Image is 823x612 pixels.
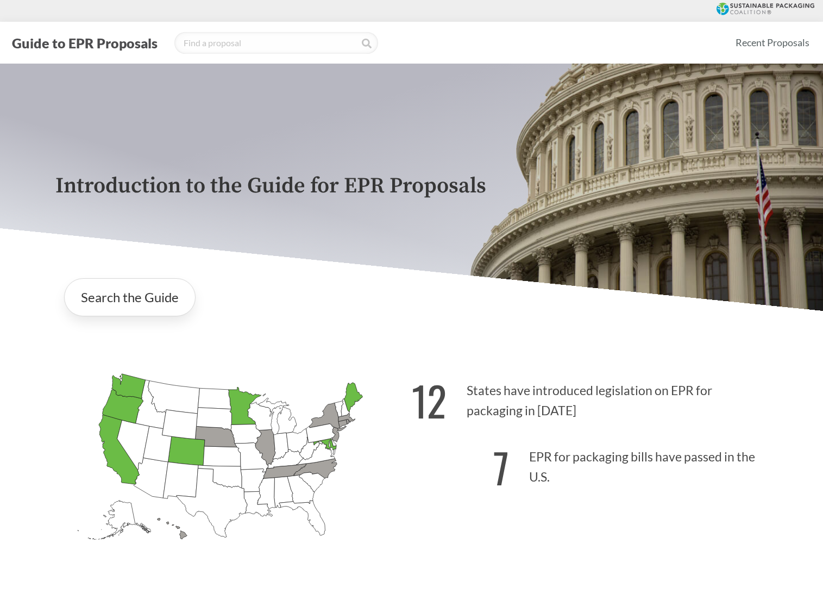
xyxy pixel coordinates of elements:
[55,174,768,198] p: Introduction to the Guide for EPR Proposals
[174,32,378,54] input: Find a proposal
[412,430,768,497] p: EPR for packaging bills have passed in the U.S.
[731,30,814,55] a: Recent Proposals
[412,364,768,431] p: States have introduced legislation on EPR for packaging in [DATE]
[64,278,196,316] a: Search the Guide
[493,437,509,497] strong: 7
[9,34,161,52] button: Guide to EPR Proposals
[412,370,447,430] strong: 12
